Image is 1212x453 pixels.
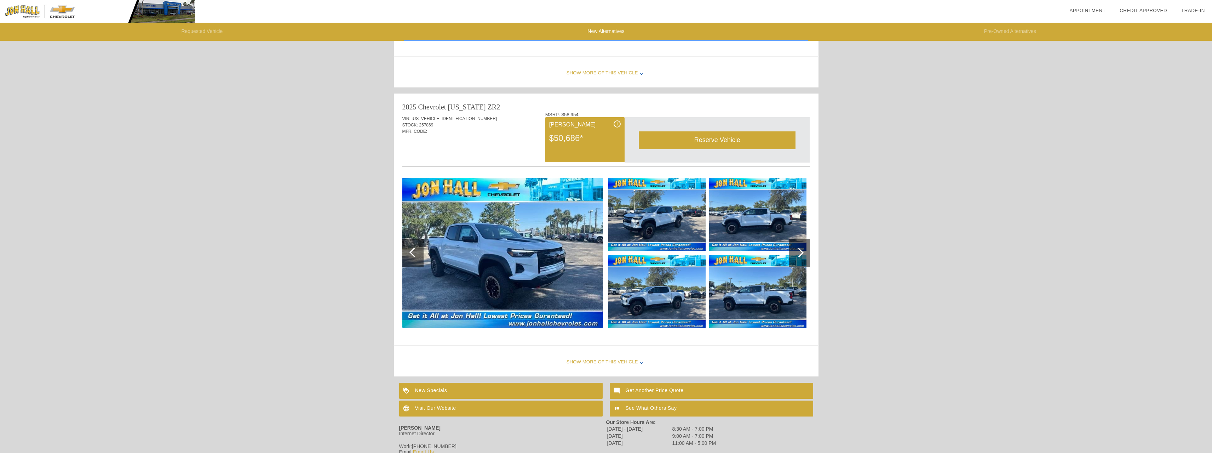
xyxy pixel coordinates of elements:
[709,255,806,328] img: 5.jpg
[607,426,671,432] td: [DATE] - [DATE]
[1120,8,1167,13] a: Credit Approved
[610,383,626,399] img: ic_mode_comment_white_24dp_2x.png
[399,401,603,417] a: Visit Our Website
[610,401,813,417] a: See What Others Say
[1181,8,1205,13] a: Trade-In
[672,440,717,446] td: 11:00 AM - 5:00 PM
[608,178,706,251] img: 2.jpg
[404,23,808,41] li: New Alternatives
[402,123,418,128] span: STOCK:
[412,443,456,449] span: [PHONE_NUMBER]
[672,433,717,439] td: 9:00 AM - 7:00 PM
[614,120,621,128] div: i
[607,433,671,439] td: [DATE]
[402,102,486,112] div: 2025 Chevrolet [US_STATE]
[610,401,626,417] img: ic_format_quote_white_24dp_2x.png
[549,120,621,129] div: [PERSON_NAME]
[545,112,810,117] div: MSRP: $58,954
[488,102,500,112] div: ZR2
[608,255,706,328] img: 3.jpg
[402,116,410,121] span: VIN:
[399,443,606,449] div: Work:
[402,145,810,157] div: Quoted on [DATE] 10:12:25 PM
[402,129,427,134] span: MFR. CODE:
[610,383,813,399] a: Get Another Price Quote
[808,23,1212,41] li: Pre-Owned Alternatives
[606,419,656,425] strong: Our Store Hours Are:
[399,383,603,399] a: New Specials
[399,383,415,399] img: ic_loyalty_white_24dp_2x.png
[639,131,795,149] div: Reserve Vehicle
[402,178,603,328] img: 1.jpg
[394,348,818,376] div: Show More of this Vehicle
[549,129,621,147] div: $50,686*
[1069,8,1105,13] a: Appointment
[412,116,497,121] span: [US_VEHICLE_IDENTIFICATION_NUMBER]
[394,59,818,87] div: Show More of this Vehicle
[672,426,717,432] td: 8:30 AM - 7:00 PM
[419,123,433,128] span: 257869
[607,440,671,446] td: [DATE]
[399,401,415,417] img: ic_language_white_24dp_2x.png
[399,425,441,431] strong: [PERSON_NAME]
[709,178,806,251] img: 4.jpg
[399,431,606,436] div: Internet Director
